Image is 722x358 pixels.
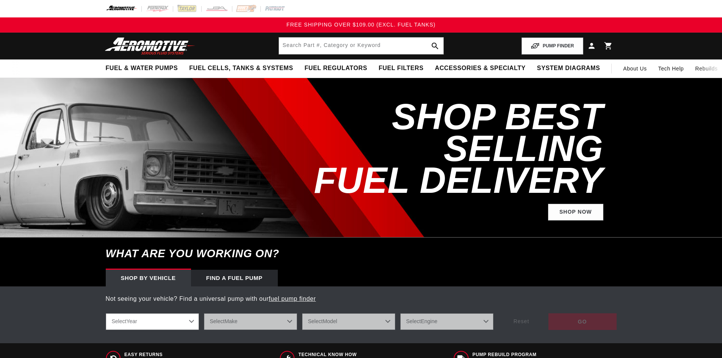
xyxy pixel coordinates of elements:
div: Shop by vehicle [106,270,191,286]
summary: Fuel Filters [373,59,429,77]
select: Engine [400,313,493,330]
span: Fuel Cells, Tanks & Systems [189,64,293,72]
span: FREE SHIPPING OVER $109.00 (EXCL. FUEL TANKS) [287,22,435,28]
span: Fuel Filters [379,64,424,72]
summary: Accessories & Specialty [429,59,531,77]
span: Easy Returns [124,352,202,358]
p: Not seeing your vehicle? Find a universal pump with our [106,294,617,304]
span: Accessories & Specialty [435,64,526,72]
a: Shop Now [548,204,603,221]
span: Technical Know How [298,352,410,358]
a: fuel pump finder [269,295,316,302]
span: Pump Rebuild program [473,352,611,358]
summary: Tech Help [653,59,690,78]
summary: System Diagrams [531,59,606,77]
select: Year [106,313,199,330]
span: About Us [623,66,647,72]
summary: Fuel Regulators [299,59,373,77]
h6: What are you working on? [87,238,636,270]
span: Fuel & Water Pumps [106,64,178,72]
summary: Fuel Cells, Tanks & Systems [183,59,299,77]
h2: SHOP BEST SELLING FUEL DELIVERY [279,101,603,196]
img: Aeromotive [103,37,197,55]
select: Model [302,313,395,330]
summary: Fuel & Water Pumps [100,59,184,77]
input: Search by Part Number, Category or Keyword [279,38,443,54]
span: Fuel Regulators [304,64,367,72]
select: Make [204,313,297,330]
span: System Diagrams [537,64,600,72]
span: Tech Help [658,64,684,73]
button: PUMP FINDER [522,38,583,55]
a: About Us [617,59,652,78]
div: Find a Fuel Pump [191,270,278,286]
span: Rebuilds [695,64,717,73]
button: search button [427,38,443,54]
